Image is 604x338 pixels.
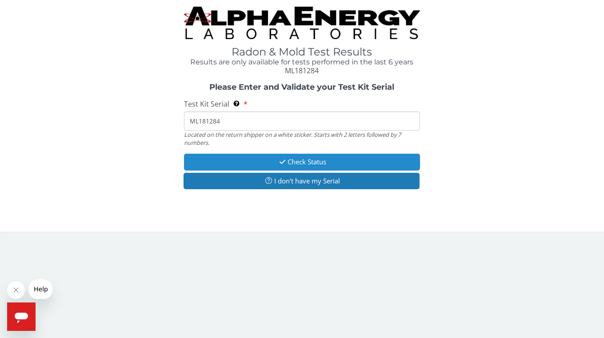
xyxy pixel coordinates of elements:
span: ML181284 [285,66,319,76]
iframe: Button to launch messaging window [7,302,36,331]
h4: Results are only available for tests performed in the last 6 years [184,58,420,66]
span: Test Kit Serial [184,99,229,109]
button: I don't have my Serial [184,173,420,189]
strong: Please Enter and Validate your Test Kit Serial [209,82,394,92]
button: Check Status [184,154,420,170]
h1: Radon & Mold Test Results [184,46,420,58]
img: TightCrop.jpg [184,7,420,39]
iframe: Message from company [28,279,52,299]
iframe: Close message [7,281,25,299]
div: Located on the return shipper on a white sticker. Starts with 2 letters followed by 7 numbers. [184,131,420,147]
